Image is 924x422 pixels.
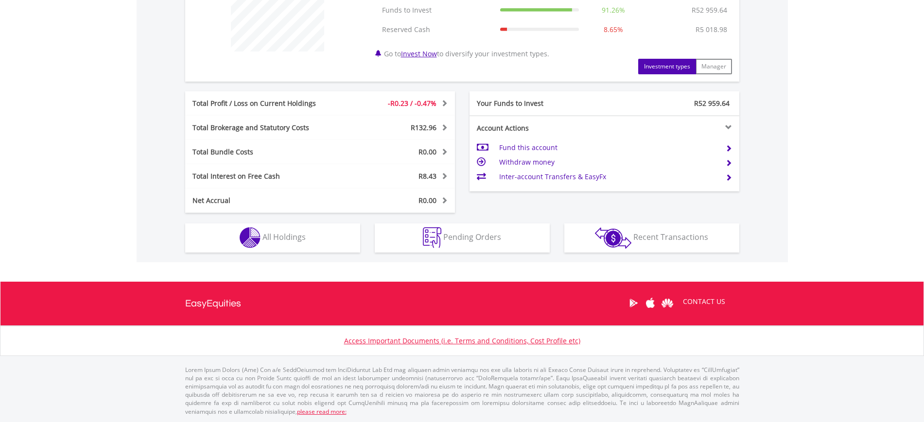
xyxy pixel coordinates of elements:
a: Access Important Documents (i.e. Terms and Conditions, Cost Profile etc) [344,336,580,345]
td: Fund this account [499,140,717,155]
td: 8.65% [584,20,643,39]
div: Account Actions [470,123,605,133]
span: Pending Orders [443,232,501,242]
div: Total Bundle Costs [185,147,343,157]
td: R5 018.98 [691,20,732,39]
span: R0.00 [418,196,436,205]
div: Your Funds to Invest [470,99,605,108]
a: Huawei [659,288,676,318]
td: R52 959.64 [687,0,732,20]
span: R0.00 [418,147,436,156]
span: All Holdings [262,232,306,242]
span: R132.96 [411,123,436,132]
td: Funds to Invest [377,0,495,20]
img: holdings-wht.png [240,227,261,248]
a: please read more: [297,407,347,416]
div: Net Accrual [185,196,343,205]
td: 91.26% [584,0,643,20]
a: Invest Now [401,49,437,58]
span: Recent Transactions [633,232,708,242]
div: Total Interest on Free Cash [185,171,343,181]
p: Lorem Ipsum Dolors (Ame) Con a/e SeddOeiusmod tem InciDiduntut Lab Etd mag aliquaen admin veniamq... [185,366,739,416]
a: EasyEquities [185,282,241,325]
button: Investment types [638,59,696,74]
a: Google Play [625,288,642,318]
img: transactions-zar-wht.png [595,227,631,249]
div: Total Brokerage and Statutory Costs [185,123,343,133]
a: Apple [642,288,659,318]
td: Inter-account Transfers & EasyFx [499,169,717,184]
div: Total Profit / Loss on Current Holdings [185,99,343,108]
button: All Holdings [185,223,360,253]
img: pending_instructions-wht.png [423,227,441,248]
a: CONTACT US [676,288,732,315]
span: -R0.23 / -0.47% [388,99,436,108]
button: Recent Transactions [564,223,739,253]
span: R8.43 [418,171,436,181]
span: R52 959.64 [694,99,730,108]
td: Withdraw money [499,155,717,169]
button: Manager [696,59,732,74]
button: Pending Orders [375,223,550,253]
td: Reserved Cash [377,20,495,39]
